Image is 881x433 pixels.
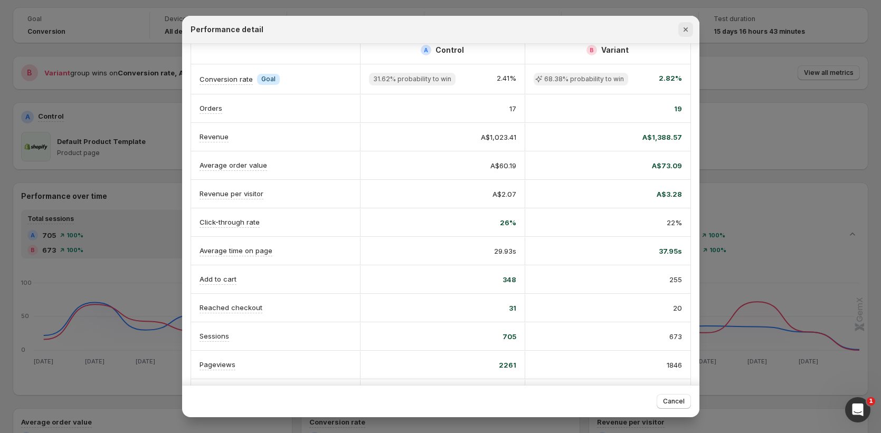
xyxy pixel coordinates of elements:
h2: Variant [601,45,629,55]
span: 673 [669,331,682,342]
span: 31 [509,303,516,313]
button: Close [678,22,693,37]
p: Sessions [200,331,229,341]
span: 2.41% [497,73,516,85]
p: Click-through rate [200,217,260,227]
span: 705 [503,331,516,342]
p: Add to cart [200,274,236,284]
span: 17 [509,103,516,114]
p: Reached checkout [200,302,262,313]
span: 20 [673,303,682,313]
p: Revenue [200,131,229,142]
span: Cancel [663,397,685,406]
span: 348 [503,274,516,285]
p: Orders [200,103,222,113]
p: Conversion rate [200,74,253,84]
span: A$60.19 [490,160,516,171]
span: A$2.07 [492,189,516,199]
span: 255 [669,274,682,285]
h2: Performance detail [191,24,263,35]
h2: A [424,47,428,53]
h2: Control [435,45,464,55]
span: 37.95s [659,246,682,256]
button: Cancel [657,394,691,409]
span: A$3.28 [657,189,682,199]
span: A$1,023.41 [481,132,516,142]
span: A$1,388.57 [642,132,682,142]
h2: B [590,47,594,53]
p: Average order value [200,160,267,170]
span: 68.38% probability to win [544,75,624,83]
span: A$73.09 [652,160,682,171]
p: Pageviews [200,359,235,370]
span: 29.93s [494,246,516,256]
p: Revenue per visitor [200,188,263,199]
span: 1846 [667,360,682,370]
span: 22% [667,217,682,228]
span: 31.62% probability to win [373,75,451,83]
span: 19 [674,103,682,114]
span: 26% [500,217,516,228]
p: Average time on page [200,245,272,256]
span: 2.82% [659,73,682,85]
iframe: Intercom live chat [845,397,870,422]
span: Goal [261,75,276,83]
span: 2261 [499,360,516,370]
span: 1 [867,397,875,406]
